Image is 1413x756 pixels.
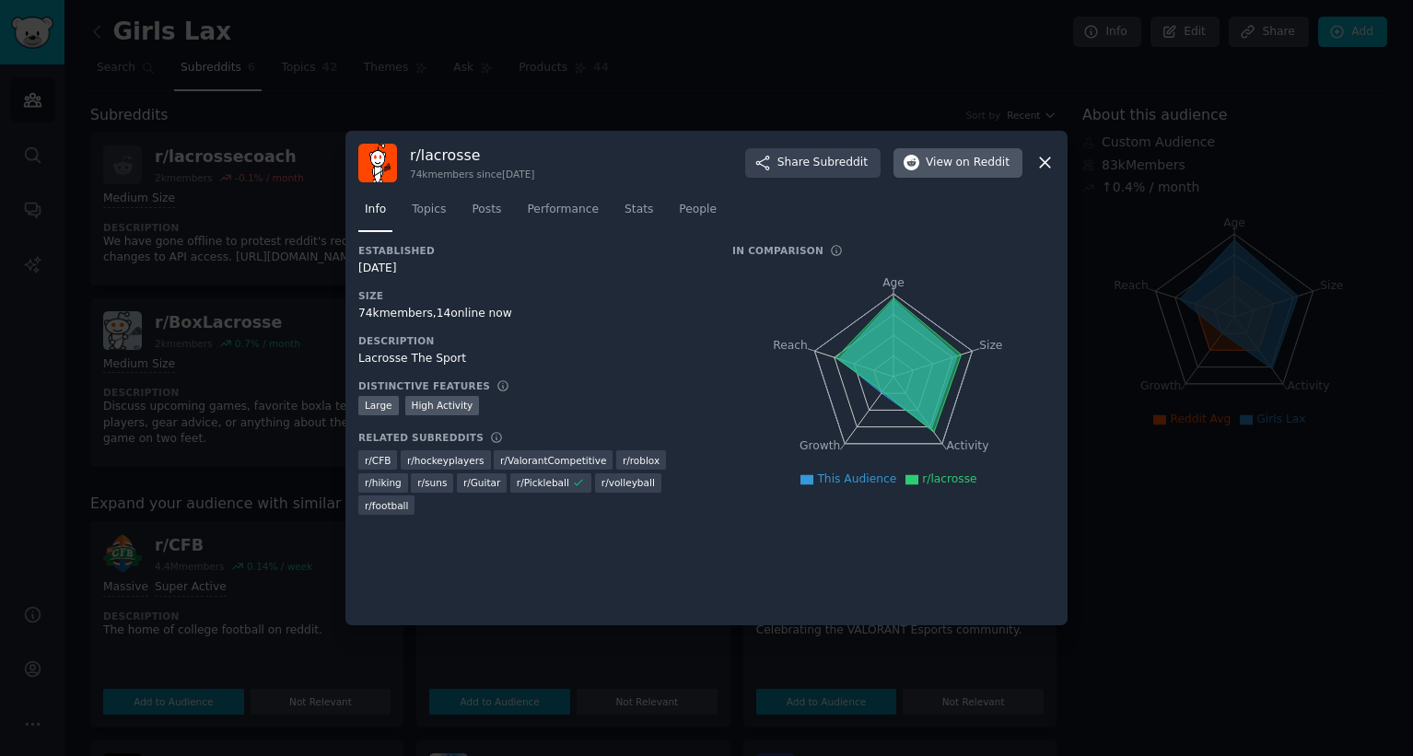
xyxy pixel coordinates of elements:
[517,476,569,489] span: r/ Pickleball
[407,454,485,467] span: r/ hockeyplayers
[979,338,1002,351] tspan: Size
[623,454,660,467] span: r/ roblox
[773,338,808,351] tspan: Reach
[472,202,501,218] span: Posts
[358,379,490,392] h3: Distinctive Features
[618,195,660,233] a: Stats
[732,244,823,257] h3: In Comparison
[882,276,905,289] tspan: Age
[926,155,1010,171] span: View
[463,476,500,489] span: r/ Guitar
[358,396,399,415] div: Large
[358,244,706,257] h3: Established
[358,334,706,347] h3: Description
[358,144,397,182] img: lacrosse
[358,306,706,322] div: 74k members, 14 online now
[412,202,446,218] span: Topics
[893,148,1022,178] button: Viewon Reddit
[956,155,1010,171] span: on Reddit
[410,168,534,180] div: 74k members since [DATE]
[800,439,840,452] tspan: Growth
[745,148,881,178] button: ShareSubreddit
[817,472,896,485] span: This Audience
[601,476,655,489] span: r/ volleyball
[465,195,508,233] a: Posts
[417,476,447,489] span: r/ suns
[358,195,392,233] a: Info
[947,439,989,452] tspan: Activity
[410,145,534,165] h3: r/ lacrosse
[777,155,868,171] span: Share
[358,431,484,444] h3: Related Subreddits
[672,195,723,233] a: People
[358,261,706,277] div: [DATE]
[813,155,868,171] span: Subreddit
[527,202,599,218] span: Performance
[405,396,480,415] div: High Activity
[365,202,386,218] span: Info
[520,195,605,233] a: Performance
[500,454,606,467] span: r/ ValorantCompetitive
[365,476,402,489] span: r/ hiking
[365,499,408,512] span: r/ football
[625,202,653,218] span: Stats
[358,289,706,302] h3: Size
[365,454,391,467] span: r/ CFB
[679,202,717,218] span: People
[358,351,706,367] div: Lacrosse The Sport
[405,195,452,233] a: Topics
[922,472,976,485] span: r/lacrosse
